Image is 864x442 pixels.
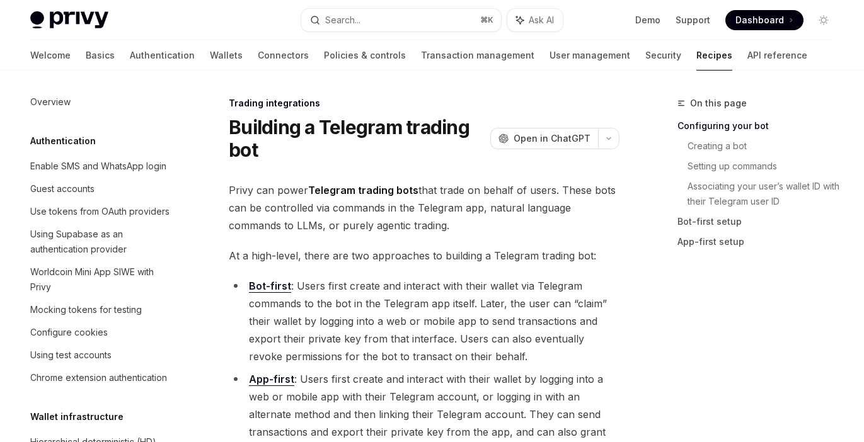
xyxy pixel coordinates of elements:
strong: Telegram trading bots [308,184,418,196]
div: Using Supabase as an authentication provider [30,227,174,257]
div: Configure cookies [30,325,108,340]
a: Using test accounts [20,344,181,366]
strong: Bot-first [249,280,291,292]
a: Guest accounts [20,178,181,200]
a: Use tokens from OAuth providers [20,200,181,223]
a: Setting up commands [688,156,844,176]
a: Support [676,14,710,26]
button: Ask AI [507,9,563,31]
button: Search...⌘K [301,9,500,31]
a: User management [550,40,630,71]
a: Demo [635,14,660,26]
div: Mocking tokens for testing [30,302,142,317]
a: Worldcoin Mini App SIWE with Privy [20,261,181,298]
div: Enable SMS and WhatsApp login [30,159,166,174]
a: Wallets [210,40,243,71]
span: On this page [690,96,747,111]
a: Enable SMS and WhatsApp login [20,155,181,178]
a: Security [645,40,681,71]
div: Guest accounts [30,181,95,196]
a: Dashboard [725,10,804,30]
a: Associating your user’s wallet ID with their Telegram user ID [688,176,844,212]
a: Creating a bot [688,136,844,156]
div: Use tokens from OAuth providers [30,204,170,219]
span: Privy can power that trade on behalf of users. These bots can be controlled via commands in the T... [229,181,619,234]
a: Overview [20,91,181,113]
div: Overview [30,94,71,110]
a: Mocking tokens for testing [20,298,181,321]
a: Policies & controls [324,40,406,71]
a: Bot-first setup [677,212,844,232]
div: Search... [325,13,360,28]
a: App-first setup [677,232,844,252]
div: Using test accounts [30,348,112,363]
span: Open in ChatGPT [514,132,590,145]
a: Configuring your bot [677,116,844,136]
a: Chrome extension authentication [20,366,181,389]
div: Chrome extension authentication [30,370,167,385]
span: Ask AI [529,14,554,26]
a: Using Supabase as an authentication provider [20,223,181,261]
a: Configure cookies [20,321,181,344]
div: Worldcoin Mini App SIWE with Privy [30,264,174,295]
a: Authentication [130,40,195,71]
span: Dashboard [735,14,784,26]
a: API reference [747,40,807,71]
span: ⌘ K [480,15,493,25]
h5: Wallet infrastructure [30,409,124,424]
h1: Building a Telegram trading bot [229,116,485,161]
a: Transaction management [421,40,534,71]
a: Bot-first [249,280,291,293]
a: Recipes [696,40,732,71]
button: Toggle dark mode [814,10,834,30]
span: At a high-level, there are two approaches to building a Telegram trading bot: [229,247,619,264]
a: Welcome [30,40,71,71]
div: Trading integrations [229,97,619,110]
li: : Users first create and interact with their wallet via Telegram commands to the bot in the Teleg... [229,277,619,365]
a: Connectors [258,40,309,71]
button: Open in ChatGPT [490,128,598,149]
h5: Authentication [30,133,96,149]
img: light logo [30,11,108,29]
a: Basics [86,40,115,71]
a: App-first [249,373,294,386]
